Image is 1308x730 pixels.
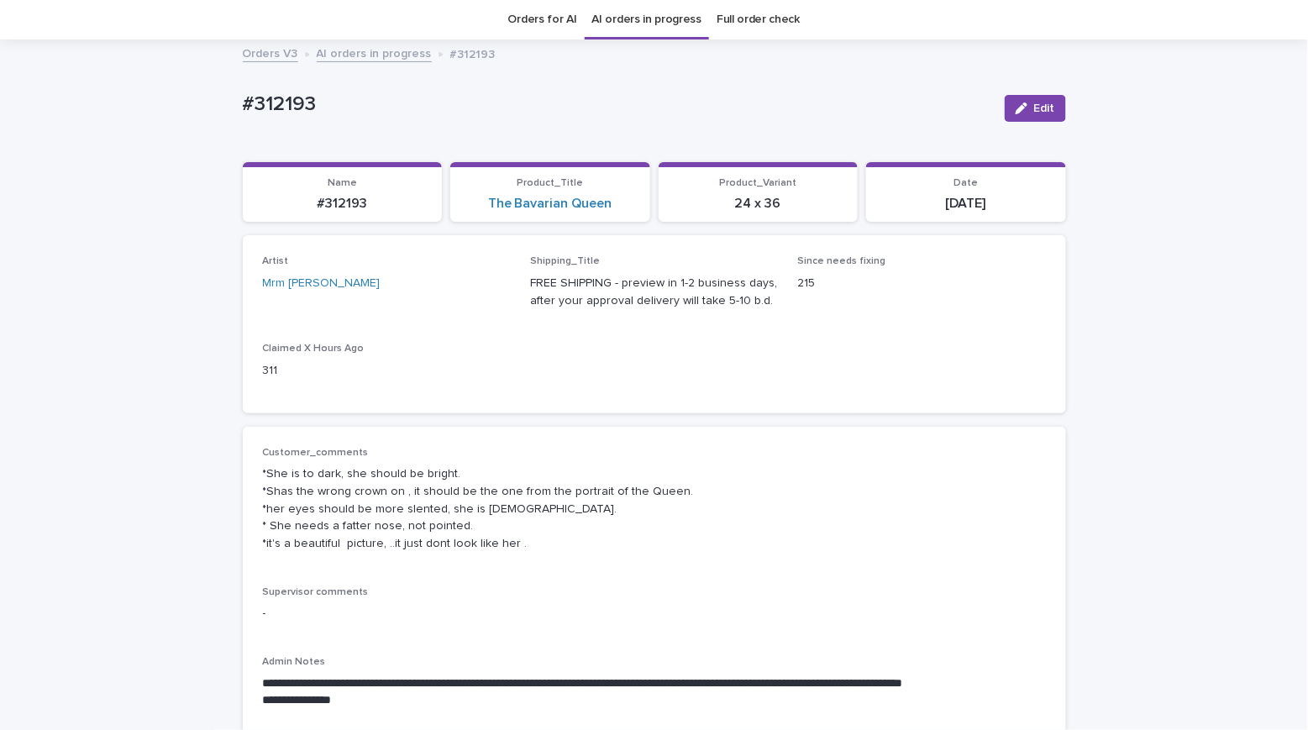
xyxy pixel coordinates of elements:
[263,275,381,292] a: Mrm [PERSON_NAME]
[263,448,369,458] span: Customer_comments
[517,178,583,188] span: Product_Title
[798,256,886,266] span: Since needs fixing
[876,196,1056,212] p: [DATE]
[953,178,978,188] span: Date
[669,196,848,212] p: 24 x 36
[263,465,1046,553] p: *She is to dark, she should be bright. *Shas the wrong crown on , it should be the one from the p...
[263,587,369,597] span: Supervisor comments
[243,92,991,117] p: #312193
[243,43,298,62] a: Orders V3
[798,275,1046,292] p: 215
[488,196,612,212] a: The Bavarian Queen
[719,178,796,188] span: Product_Variant
[263,344,365,354] span: Claimed X Hours Ago
[263,605,1046,622] p: -
[1005,95,1066,122] button: Edit
[317,43,432,62] a: AI orders in progress
[1034,102,1055,114] span: Edit
[263,362,511,380] p: 311
[263,256,289,266] span: Artist
[530,275,778,310] p: FREE SHIPPING - preview in 1-2 business days, after your approval delivery will take 5-10 b.d.
[530,256,600,266] span: Shipping_Title
[450,44,496,62] p: #312193
[263,657,326,667] span: Admin Notes
[328,178,357,188] span: Name
[253,196,433,212] p: #312193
